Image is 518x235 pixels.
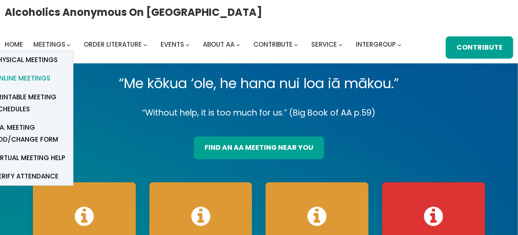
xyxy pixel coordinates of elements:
[26,106,492,120] p: “Without help, it is too much for us.” (Big Book of AA p.59)
[356,39,396,51] a: Intergroup
[398,42,401,46] button: Intergroup submenu
[161,39,184,51] a: Events
[253,39,293,51] a: Contribute
[5,39,23,51] a: Home
[311,40,337,49] span: Service
[311,39,337,51] a: Service
[339,42,342,46] button: Service submenu
[253,40,293,49] span: Contribute
[294,42,298,46] button: Contribute submenu
[203,39,234,51] a: About AA
[84,40,142,49] span: Order Literature
[26,71,492,95] p: “Me kōkua ‘ole, he hana nui loa iā mākou.”
[5,39,404,51] nav: Intergroup
[143,42,147,46] button: Order Literature submenu
[5,40,23,49] span: Home
[67,42,70,46] button: Meetings submenu
[33,40,65,49] span: Meetings
[5,3,262,21] a: Alcoholics Anonymous on [GEOGRAPHIC_DATA]
[186,42,190,46] button: Events submenu
[194,137,324,159] a: find an aa meeting near you
[356,40,396,49] span: Intergroup
[236,42,240,46] button: About AA submenu
[161,40,184,49] span: Events
[203,40,234,49] span: About AA
[33,39,65,51] a: Meetings
[446,36,513,59] a: Contribute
